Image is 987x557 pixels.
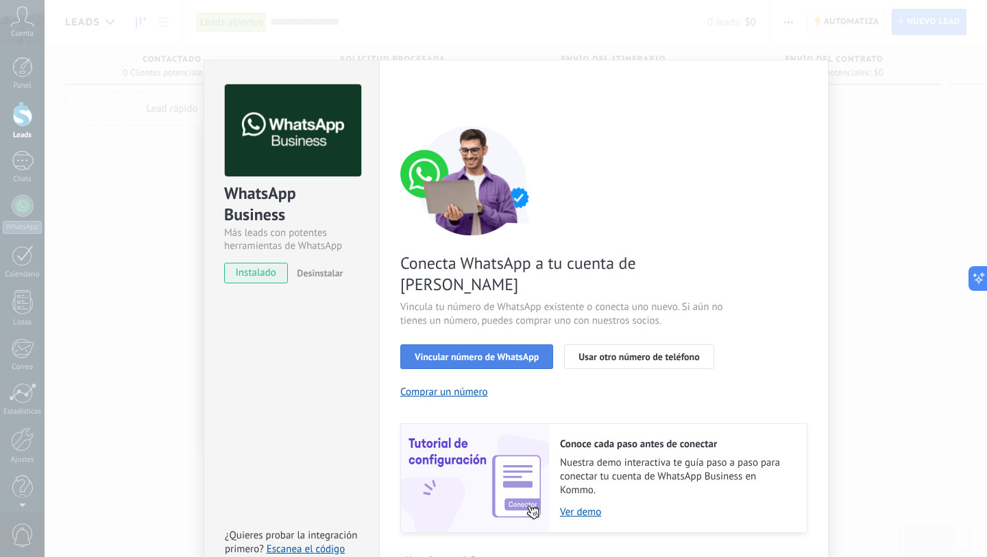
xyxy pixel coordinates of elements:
[225,263,287,283] span: instalado
[400,344,553,369] button: Vincular número de WhatsApp
[224,182,359,226] div: WhatsApp Business
[225,84,361,177] img: logo_main.png
[400,252,727,295] span: Conecta WhatsApp a tu cuenta de [PERSON_NAME]
[224,226,359,252] div: Más leads con potentes herramientas de WhatsApp
[297,267,343,279] span: Desinstalar
[400,300,727,328] span: Vincula tu número de WhatsApp existente o conecta uno nuevo. Si aún no tienes un número, puedes c...
[578,352,699,362] span: Usar otro número de teléfono
[400,386,488,399] button: Comprar un número
[225,529,358,556] span: ¿Quieres probar la integración primero?
[400,126,544,235] img: connect number
[560,438,793,451] h2: Conoce cada paso antes de conectar
[560,506,793,519] a: Ver demo
[564,344,714,369] button: Usar otro número de teléfono
[415,352,539,362] span: Vincular número de WhatsApp
[560,456,793,497] span: Nuestra demo interactiva te guía paso a paso para conectar tu cuenta de WhatsApp Business en Kommo.
[291,263,343,283] button: Desinstalar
